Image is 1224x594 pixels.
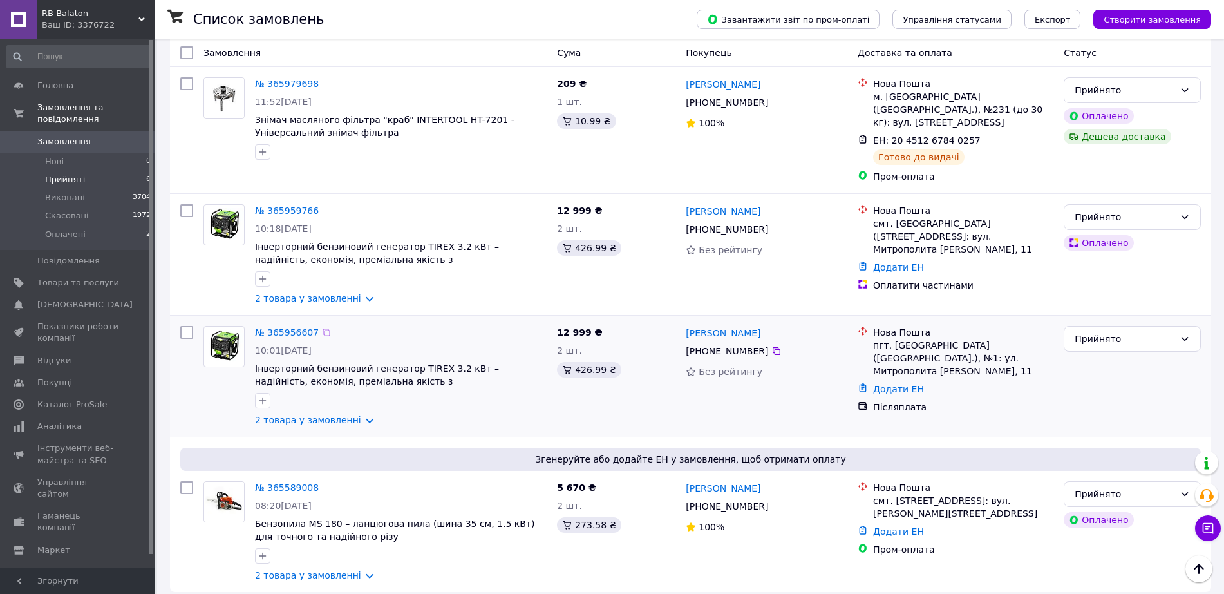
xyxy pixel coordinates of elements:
span: Каталог ProSale [37,399,107,410]
img: Фото товару [204,78,244,118]
a: [PERSON_NAME] [686,205,760,218]
span: 2 шт. [557,501,582,511]
span: Бензопила MS 180 – ланцюгова пила (шина 35 см, 1.5 кВт) для точного та надійного різу [255,519,534,542]
span: ЕН: 20 4512 6784 0257 [873,135,981,146]
span: RB-Balaton [42,8,138,19]
span: 08:20[DATE] [255,501,312,511]
span: Прийняті [45,174,85,186]
span: Управління сайтом [37,477,119,500]
div: [PHONE_NUMBER] [683,220,771,238]
span: 10:01[DATE] [255,345,312,356]
button: Чат з покупцем [1195,515,1221,541]
button: Управління статусами [892,10,1012,29]
a: Створити замовлення [1080,14,1211,24]
span: 2 шт. [557,224,582,234]
a: № 365959766 [255,206,319,216]
span: Управління статусами [903,15,1001,24]
span: 6 [146,174,151,186]
a: Додати ЕН [873,262,924,273]
div: пгт. [GEOGRAPHIC_DATA] ([GEOGRAPHIC_DATA].), №1: ул. Митрополита [PERSON_NAME], 11 [873,339,1053,378]
span: Статус [1064,48,1097,58]
span: 1972 [133,210,151,222]
button: Завантажити звіт по пром-оплаті [697,10,880,29]
a: [PERSON_NAME] [686,78,760,91]
a: 2 товара у замовленні [255,293,361,303]
span: 2 [146,229,151,240]
div: Післяплата [873,401,1053,414]
span: Замовлення [203,48,261,58]
div: 426.99 ₴ [557,362,621,378]
span: Експорт [1035,15,1071,24]
span: Нові [45,156,64,168]
span: 10:18[DATE] [255,224,312,234]
div: Оплачено [1064,512,1133,528]
span: Без рейтингу [699,245,762,255]
div: Дешева доставка [1064,129,1171,144]
span: Аналітика [37,421,82,432]
a: № 365956607 [255,327,319,338]
div: [PHONE_NUMBER] [683,497,771,515]
span: Замовлення та повідомлення [37,102,155,125]
span: Гаманець компанії [37,510,119,533]
span: Виконані [45,192,85,204]
span: Скасовані [45,210,89,222]
span: Інструменти веб-майстра та SEO [37,443,119,466]
span: Оплачені [45,229,86,240]
img: Фото товару [204,482,244,521]
div: Прийнято [1075,487,1174,501]
span: Повідомлення [37,255,100,267]
div: Готово до видачі [873,149,965,165]
span: Товари та послуги [37,277,119,289]
a: Інверторний бензиновий генератор TIREX 3.2 кВт – надійність, економія, преміальна якість з [GEOGR... [255,242,499,278]
a: Знімач масляного фільтра "краб" INTERTOOL HT-7201 - Універсальний знімач фільтра [255,115,514,138]
span: [DEMOGRAPHIC_DATA] [37,299,133,311]
img: Фото товару [204,330,244,364]
span: Cума [557,48,581,58]
span: Відгуки [37,355,71,367]
span: 5 670 ₴ [557,483,596,493]
span: 209 ₴ [557,79,587,89]
span: Покупці [37,377,72,388]
div: Ваш ID: 3376722 [42,19,155,31]
div: 273.58 ₴ [557,517,621,533]
span: Доставка та оплата [858,48,952,58]
div: 426.99 ₴ [557,240,621,256]
span: Маркет [37,544,70,556]
a: Додати ЕН [873,384,924,394]
a: 2 товара у замовленні [255,570,361,580]
span: Згенеруйте або додайте ЕН у замовлення, щоб отримати оплату [185,453,1196,466]
a: № 365979698 [255,79,319,89]
a: Інверторний бензиновий генератор TIREX 3.2 кВт – надійність, економія, преміальна якість з [GEOGR... [255,363,499,399]
a: № 365589008 [255,483,319,493]
a: Фото товару [203,326,245,367]
div: Нова Пошта [873,481,1053,494]
span: 1 шт. [557,97,582,107]
span: 3704 [133,192,151,204]
button: Наверх [1185,555,1212,582]
span: 100% [699,118,724,128]
span: Покупець [686,48,731,58]
a: 2 товара у замовленні [255,44,361,55]
span: Створити замовлення [1104,15,1201,24]
div: 10.99 ₴ [557,113,616,129]
a: [PERSON_NAME] [686,327,760,340]
button: Експорт [1024,10,1081,29]
span: Головна [37,80,73,91]
span: 0 [146,156,151,168]
a: Фото товару [203,481,245,522]
a: [PERSON_NAME] [686,482,760,495]
span: 100% [699,522,724,532]
input: Пошук [6,45,152,68]
div: Нова Пошта [873,77,1053,90]
span: 12 999 ₴ [557,327,603,338]
span: 2 шт. [557,345,582,356]
a: 2 товара у замовленні [255,415,361,425]
img: Фото товару [204,208,244,242]
span: Без рейтингу [699,367,762,377]
a: Фото товару [203,204,245,245]
span: Показники роботи компанії [37,321,119,344]
div: Нова Пошта [873,204,1053,217]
